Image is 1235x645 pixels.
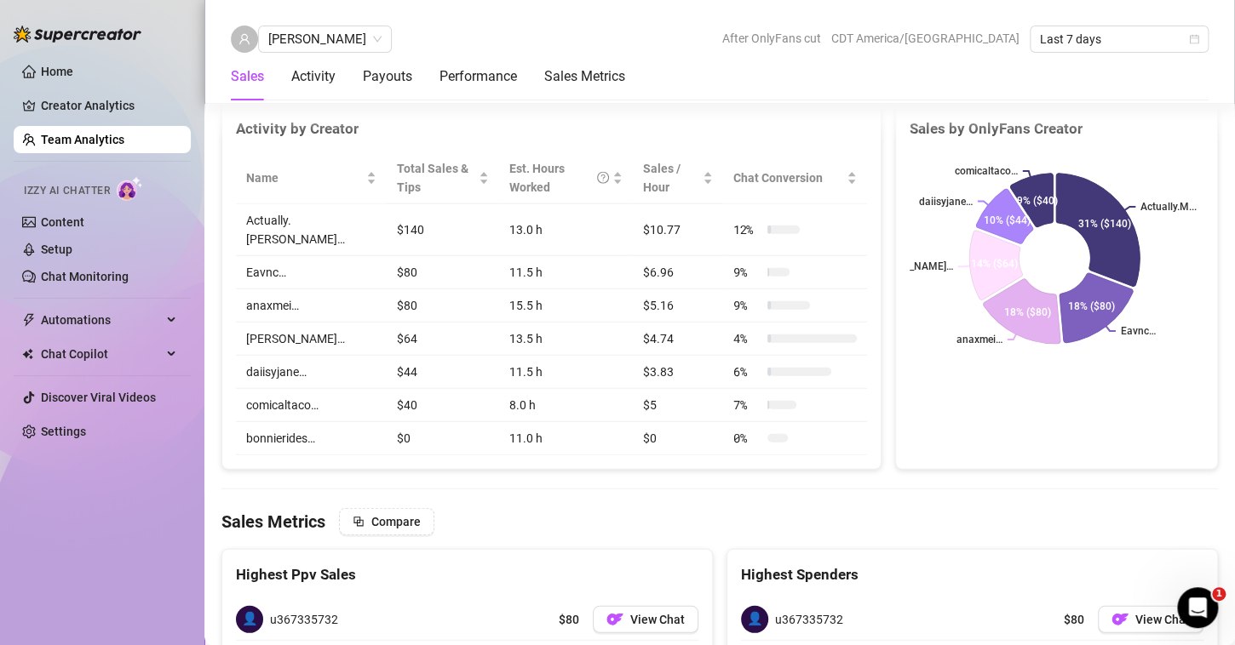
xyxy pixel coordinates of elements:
a: Creator Analytics [41,92,177,119]
span: u367335732 [775,610,843,629]
a: Home [41,65,73,78]
a: Setup [41,243,72,256]
span: 6 % [733,362,761,381]
td: Actually.[PERSON_NAME]… [236,204,387,256]
td: $80 [387,289,498,322]
td: $40 [387,389,498,422]
td: 11.5 h [499,256,634,289]
span: Anna Ramos [268,26,382,52]
a: Team Analytics [41,133,124,146]
div: Highest Spenders [741,563,1203,586]
a: Settings [41,425,86,438]
td: $64 [387,322,498,356]
text: anaxmei… [956,334,1002,346]
span: 9 % [733,263,761,282]
td: $10.77 [633,204,722,256]
span: Sales / Hour [643,159,698,197]
td: 15.5 h [499,289,634,322]
td: 11.5 h [499,356,634,389]
th: Chat Conversion [723,152,867,204]
span: thunderbolt [22,313,36,327]
a: Discover Viral Videos [41,391,156,404]
span: $80 [1064,610,1084,629]
span: Chat Conversion [733,168,843,187]
td: 8.0 h [499,389,634,422]
button: OFView Chat [1098,606,1203,633]
div: Performance [439,66,517,87]
span: 👤 [741,606,768,633]
div: Sales [231,66,264,87]
img: logo-BBDzfeDw.svg [14,26,141,43]
span: Total Sales & Tips [397,159,474,197]
span: View Chat [1135,613,1190,626]
span: 7 % [733,396,761,414]
text: comicaltaco… [954,166,1017,178]
img: AI Chatter [117,176,143,201]
button: OFView Chat [593,606,698,633]
span: Izzy AI Chatter [24,183,110,199]
text: Eavnc… [1120,326,1155,338]
td: 13.0 h [499,204,634,256]
td: bonnierides… [236,422,387,455]
div: Activity [291,66,336,87]
td: $5 [633,389,722,422]
div: Est. Hours Worked [509,159,610,197]
td: daiisyjane… [236,356,387,389]
img: OF [1111,611,1129,628]
td: $0 [387,422,498,455]
span: Name [246,168,363,187]
td: $0 [633,422,722,455]
text: [PERSON_NAME]… [867,261,952,273]
span: 👤 [236,606,263,633]
div: Highest Ppv Sales [236,563,698,586]
img: Chat Copilot [22,348,33,360]
td: Eavnc… [236,256,387,289]
td: $5.16 [633,289,722,322]
a: Chat Monitoring [41,270,129,283]
span: calendar [1189,34,1199,44]
span: Last 7 days [1040,26,1198,52]
div: Activity by Creator [236,117,867,140]
span: 9 % [733,296,761,315]
span: 1 [1212,587,1226,601]
span: 4 % [733,329,761,348]
td: $3.83 [633,356,722,389]
th: Total Sales & Tips [387,152,498,204]
th: Name [236,152,387,204]
h4: Sales Metrics [221,510,325,534]
span: Compare [371,515,421,528]
td: 11.0 h [499,422,634,455]
button: Compare [339,508,434,535]
span: View Chat [630,613,685,626]
span: 12 % [733,220,761,239]
span: CDT America/[GEOGRAPHIC_DATA] [831,26,1020,51]
text: daiisyjane… [918,196,972,208]
span: $80 [559,610,579,629]
span: After OnlyFans cut [722,26,821,51]
img: OF [606,611,623,628]
span: Automations [41,306,162,334]
th: Sales / Hour [633,152,722,204]
span: 0 % [733,429,761,448]
span: question-circle [597,159,609,197]
td: 13.5 h [499,322,634,356]
td: $4.74 [633,322,722,356]
iframe: Intercom live chat [1177,587,1218,628]
td: comicaltaco… [236,389,387,422]
td: anaxmei… [236,289,387,322]
div: Payouts [363,66,412,87]
div: Sales by OnlyFans Creator [910,117,1203,140]
span: block [353,516,365,528]
a: Content [41,215,84,229]
td: $140 [387,204,498,256]
span: u367335732 [270,610,338,629]
text: Actually.M... [1140,202,1197,214]
td: [PERSON_NAME]… [236,322,387,356]
span: Chat Copilot [41,340,162,368]
span: user [238,33,250,45]
td: $6.96 [633,256,722,289]
div: Sales Metrics [544,66,625,87]
td: $44 [387,356,498,389]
